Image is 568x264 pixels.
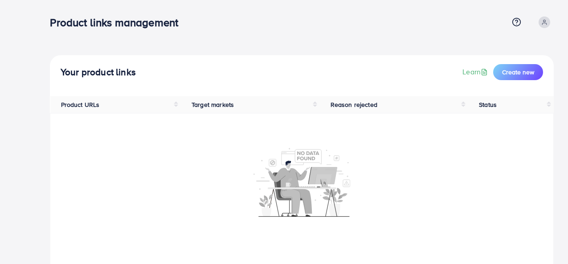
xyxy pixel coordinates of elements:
button: Create new [493,64,543,80]
a: Learn [462,67,490,77]
span: Status [479,100,497,109]
img: No account [253,147,351,217]
h3: Product links management [50,16,185,29]
h4: Your product links [61,67,136,78]
span: Create new [502,68,534,77]
span: Target markets [192,100,234,109]
span: Product URLs [61,100,100,109]
span: Reason rejected [331,100,377,109]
